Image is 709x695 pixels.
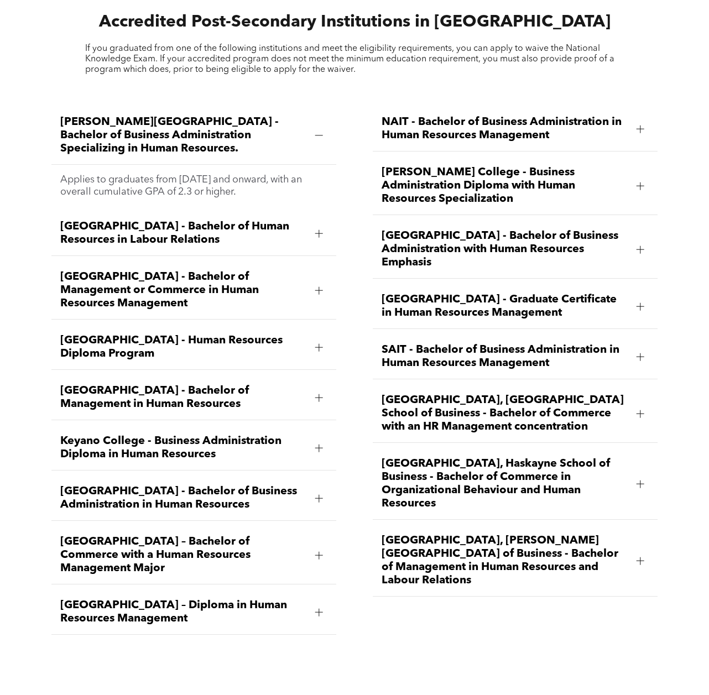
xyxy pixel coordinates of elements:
[60,334,306,360] span: [GEOGRAPHIC_DATA] - Human Resources Diploma Program
[60,599,306,625] span: [GEOGRAPHIC_DATA] – Diploma in Human Resources Management
[60,535,306,575] span: [GEOGRAPHIC_DATA] – Bachelor of Commerce with a Human Resources Management Major
[382,457,628,510] span: [GEOGRAPHIC_DATA], Haskayne School of Business - Bachelor of Commerce in Organizational Behaviour...
[382,293,628,320] span: [GEOGRAPHIC_DATA] - Graduate Certificate in Human Resources Management
[60,174,327,198] p: Applies to graduates from [DATE] and onward, with an overall cumulative GPA of 2.3 or higher.
[382,229,628,269] span: [GEOGRAPHIC_DATA] - Bachelor of Business Administration with Human Resources Emphasis
[85,44,614,74] span: If you graduated from one of the following institutions and meet the eligibility requirements, yo...
[382,343,628,370] span: SAIT - Bachelor of Business Administration in Human Resources Management
[382,116,628,142] span: NAIT - Bachelor of Business Administration in Human Resources Management
[382,394,628,433] span: [GEOGRAPHIC_DATA], [GEOGRAPHIC_DATA] School of Business - Bachelor of Commerce with an HR Managem...
[60,270,306,310] span: [GEOGRAPHIC_DATA] - Bachelor of Management or Commerce in Human Resources Management
[99,14,611,30] span: Accredited Post-Secondary Institutions in [GEOGRAPHIC_DATA]
[60,384,306,411] span: [GEOGRAPHIC_DATA] - Bachelor of Management in Human Resources
[60,435,306,461] span: Keyano College - Business Administration Diploma in Human Resources
[60,116,306,155] span: [PERSON_NAME][GEOGRAPHIC_DATA] - Bachelor of Business Administration Specializing in Human Resour...
[382,166,628,206] span: [PERSON_NAME] College - Business Administration Diploma with Human Resources Specialization
[60,485,306,511] span: [GEOGRAPHIC_DATA] - Bachelor of Business Administration in Human Resources
[382,534,628,587] span: [GEOGRAPHIC_DATA], [PERSON_NAME][GEOGRAPHIC_DATA] of Business - Bachelor of Management in Human R...
[60,220,306,247] span: [GEOGRAPHIC_DATA] - Bachelor of Human Resources in Labour Relations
